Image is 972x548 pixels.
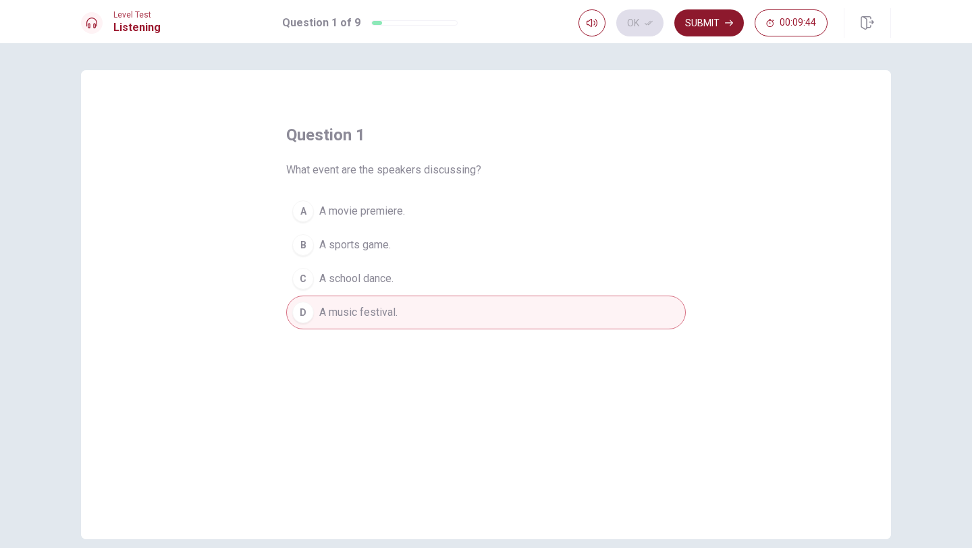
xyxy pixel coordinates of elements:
[674,9,744,36] button: Submit
[292,200,314,222] div: A
[292,234,314,256] div: B
[319,237,391,253] span: A sports game.
[286,124,365,146] h4: question 1
[780,18,816,28] span: 00:09:44
[286,162,481,178] span: What event are the speakers discussing?
[319,304,398,321] span: A music festival.
[113,20,161,36] h1: Listening
[286,228,686,262] button: BA sports game.
[286,194,686,228] button: AA movie premiere.
[292,268,314,290] div: C
[282,15,360,31] h1: Question 1 of 9
[286,262,686,296] button: CA school dance.
[113,10,161,20] span: Level Test
[292,302,314,323] div: D
[319,271,394,287] span: A school dance.
[755,9,828,36] button: 00:09:44
[319,203,405,219] span: A movie premiere.
[286,296,686,329] button: DA music festival.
